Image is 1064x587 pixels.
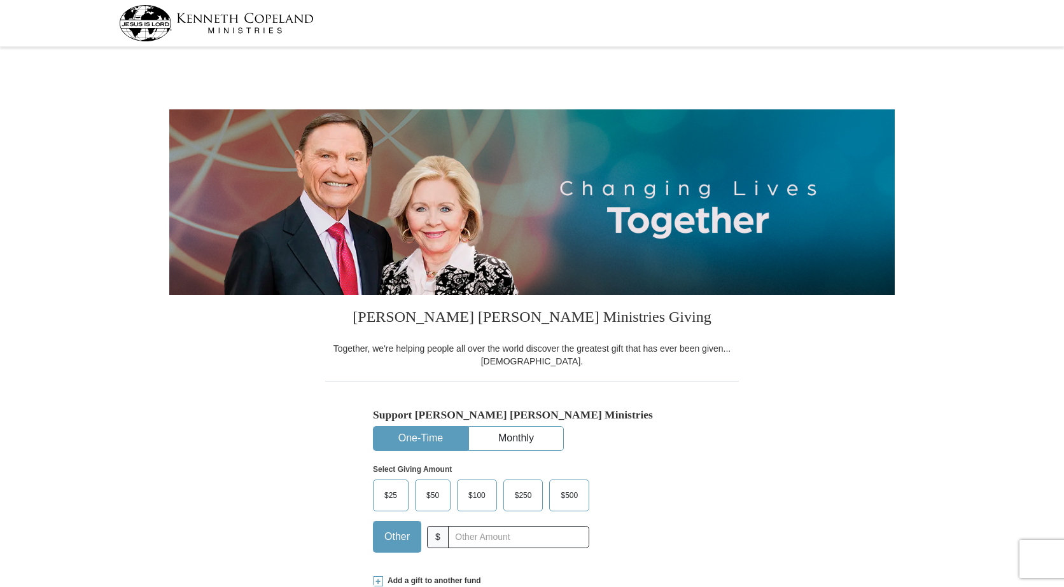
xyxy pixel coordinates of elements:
[448,526,589,548] input: Other Amount
[325,342,739,368] div: Together, we're helping people all over the world discover the greatest gift that has ever been g...
[427,526,449,548] span: $
[373,408,691,422] h5: Support [PERSON_NAME] [PERSON_NAME] Ministries
[462,486,492,505] span: $100
[508,486,538,505] span: $250
[373,465,452,474] strong: Select Giving Amount
[469,427,563,450] button: Monthly
[378,486,403,505] span: $25
[378,527,416,546] span: Other
[554,486,584,505] span: $500
[420,486,445,505] span: $50
[119,5,314,41] img: kcm-header-logo.svg
[383,576,481,586] span: Add a gift to another fund
[374,427,468,450] button: One-Time
[325,295,739,342] h3: [PERSON_NAME] [PERSON_NAME] Ministries Giving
